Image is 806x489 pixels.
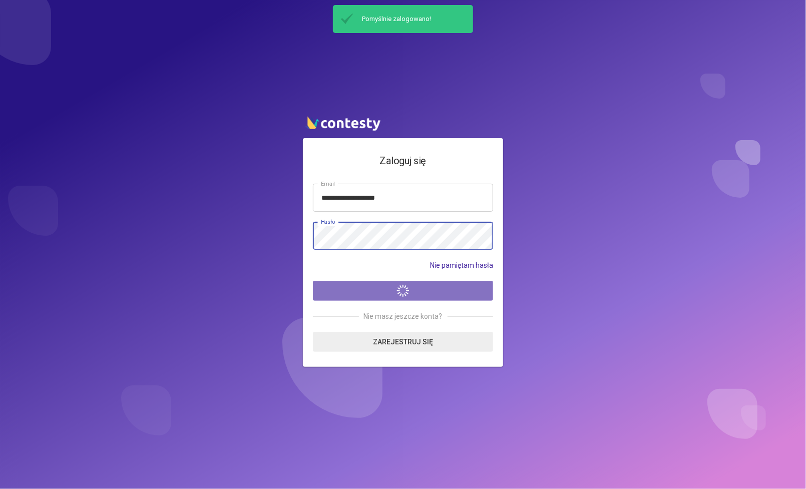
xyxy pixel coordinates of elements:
h4: Zaloguj się [313,153,493,169]
a: Nie pamiętam hasła [430,260,493,271]
span: Nie masz jeszcze konta? [359,311,448,322]
a: Zarejestruj się [313,332,493,352]
img: contesty logo [303,112,383,133]
span: Pomyślnie zalogowano! [357,15,469,24]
